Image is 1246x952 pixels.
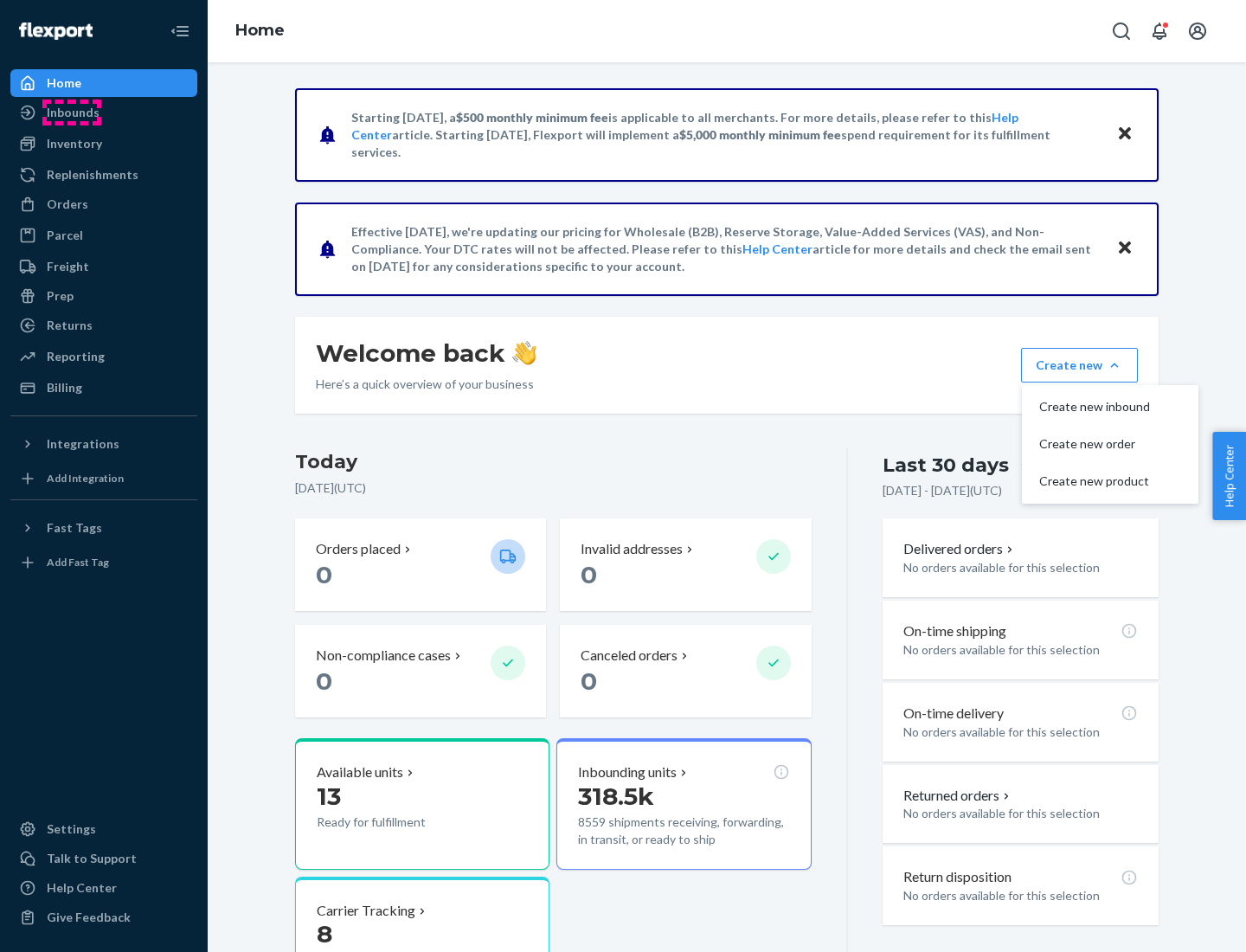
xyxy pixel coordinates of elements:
[47,909,131,926] div: Give Feedback
[742,241,812,256] a: Help Center
[317,762,403,782] p: Available units
[581,666,597,696] span: 0
[560,518,811,611] button: Invalid addresses 0
[295,479,812,497] p: [DATE] ( UTC )
[47,879,117,897] div: Help Center
[10,99,197,126] a: Inbounds
[10,312,197,339] a: Returns
[47,820,96,838] div: Settings
[578,782,654,811] span: 318.5k
[1039,475,1150,487] span: Create new product
[578,814,789,848] p: 8559 shipments receiving, forwarding, in transit, or ready to ship
[10,282,197,310] a: Prep
[1142,14,1177,48] button: Open notifications
[1114,122,1136,147] button: Close
[578,762,677,782] p: Inbounding units
[316,666,332,696] span: 0
[316,560,332,589] span: 0
[679,127,841,142] span: $5,000 monthly minimum fee
[47,196,88,213] div: Orders
[316,376,536,393] p: Here’s a quick overview of your business
[295,625,546,717] button: Non-compliance cases 0
[10,130,197,158] a: Inventory
[10,374,197,402] a: Billing
[316,646,451,666] p: Non-compliance cases
[295,448,812,476] h3: Today
[1025,463,1195,500] button: Create new product
[47,471,124,486] div: Add Integration
[1180,14,1215,48] button: Open account menu
[10,253,197,280] a: Freight
[10,465,197,492] a: Add Integration
[1021,348,1138,383] button: Create newCreate new inboundCreate new orderCreate new product
[317,919,332,949] span: 8
[1039,438,1150,450] span: Create new order
[47,135,102,152] div: Inventory
[47,287,74,305] div: Prep
[456,110,608,125] span: $500 monthly minimum fee
[1114,236,1136,261] button: Close
[10,549,197,576] a: Add Fast Tag
[1039,401,1150,413] span: Create new inbound
[581,646,678,666] p: Canceled orders
[10,222,197,249] a: Parcel
[10,430,197,458] button: Integrations
[903,867,1012,887] p: Return disposition
[903,724,1138,741] p: No orders available for this selection
[560,625,811,717] button: Canceled orders 0
[47,519,102,537] div: Fast Tags
[47,435,119,453] div: Integrations
[10,874,197,902] a: Help Center
[903,786,1013,806] button: Returned orders
[10,343,197,370] a: Reporting
[47,555,109,569] div: Add Fast Tag
[10,190,197,218] a: Orders
[47,258,89,275] div: Freight
[295,518,546,611] button: Orders placed 0
[10,514,197,542] button: Fast Tags
[903,805,1138,822] p: No orders available for this selection
[903,641,1138,659] p: No orders available for this selection
[317,901,415,921] p: Carrier Tracking
[10,161,197,189] a: Replenishments
[10,69,197,97] a: Home
[903,559,1138,576] p: No orders available for this selection
[512,341,536,365] img: hand-wave emoji
[47,74,81,92] div: Home
[10,845,197,872] a: Talk to Support
[295,738,549,870] button: Available units13Ready for fulfillment
[556,738,811,870] button: Inbounding units318.5k8559 shipments receiving, forwarding, in transit, or ready to ship
[317,814,477,831] p: Ready for fulfillment
[47,379,82,396] div: Billing
[883,452,1009,479] div: Last 30 days
[903,887,1138,904] p: No orders available for this selection
[581,560,597,589] span: 0
[47,104,100,121] div: Inbounds
[883,482,1002,499] p: [DATE] - [DATE] ( UTC )
[316,539,401,559] p: Orders placed
[47,227,83,244] div: Parcel
[10,815,197,843] a: Settings
[235,21,285,40] a: Home
[351,223,1100,275] p: Effective [DATE], we're updating our pricing for Wholesale (B2B), Reserve Storage, Value-Added Se...
[903,621,1006,641] p: On-time shipping
[47,166,138,183] div: Replenishments
[222,6,299,56] ol: breadcrumbs
[1025,389,1195,426] button: Create new inbound
[316,338,536,369] h1: Welcome back
[10,904,197,931] button: Give Feedback
[351,109,1100,161] p: Starting [DATE], a is applicable to all merchants. For more details, please refer to this article...
[47,317,93,334] div: Returns
[903,539,1017,559] button: Delivered orders
[903,704,1004,724] p: On-time delivery
[1212,432,1246,520] button: Help Center
[317,782,341,811] span: 13
[1104,14,1139,48] button: Open Search Box
[581,539,683,559] p: Invalid addresses
[47,850,137,867] div: Talk to Support
[47,348,105,365] div: Reporting
[163,14,197,48] button: Close Navigation
[19,23,93,40] img: Flexport logo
